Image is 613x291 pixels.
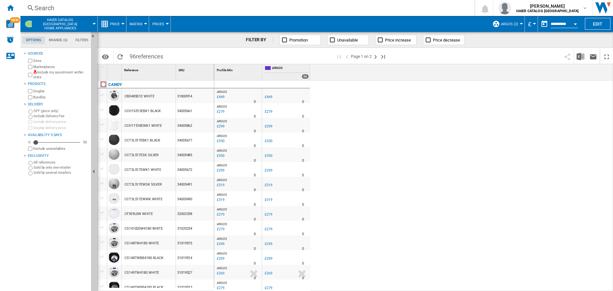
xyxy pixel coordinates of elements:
[35,16,92,32] button: HAIER CATALOG [GEOGRAPHIC_DATA]Home appliances
[216,123,224,130] div: Last updated : Thursday, 25 September 2025 12:05
[327,35,369,45] button: Unavailable
[525,16,538,32] md-menu: Currency
[343,49,351,64] button: >Previous page
[176,147,214,162] div: 34005485
[176,133,214,147] div: 34005677
[176,103,214,118] div: 34005661
[176,221,214,235] div: 31020234
[126,49,166,62] span: 96
[216,138,224,144] div: Last updated : Thursday, 25 September 2025 12:02
[264,241,272,247] div: £249
[217,222,227,226] span: ARGOS
[217,90,227,94] span: ARGOS
[125,104,161,119] div: CCH1S513EBK1 BLACK
[125,148,159,163] div: CCT3L517ESK SILVER
[33,139,80,146] md-slider: Availability
[265,154,272,158] div: £330
[433,38,460,42] span: Price decrease
[33,58,88,63] label: Sites
[125,207,153,221] div: CF3E9L0W WHITE
[34,170,88,175] label: Sold by several retailers
[130,22,142,26] span: Matrix
[216,182,224,188] div: Last updated : Thursday, 25 September 2025 12:03
[28,115,33,119] input: Include Delivery Fee
[28,120,32,124] input: Include delivery price
[600,49,613,64] button: Maximize
[254,99,256,105] div: Delivery Time : 0 day
[216,167,224,174] div: Last updated : Thursday, 25 September 2025 12:02
[33,70,88,80] label: Include my assortment within stats
[125,251,163,265] div: CS148TWBB4180 BLACK
[33,65,88,69] label: Marketplaces
[265,95,272,99] div: £449
[28,147,32,151] input: Display delivery price
[34,4,458,12] div: Search
[136,53,163,60] span: references
[254,216,256,223] div: Delivery Time : 0 day
[217,208,227,211] span: ARGOS
[217,134,227,138] span: ARGOS
[28,89,32,93] input: Singles
[152,16,167,32] button: Prices
[302,157,304,164] div: Delivery Time : 0 day
[246,37,273,43] div: FILTER BY
[178,68,185,72] span: SKU
[216,270,224,277] div: Last updated : Thursday, 25 September 2025 12:01
[501,22,518,26] span: Argos (2)
[265,257,272,261] div: £259
[45,36,72,44] md-tab-item: Brands (6)
[264,211,272,218] div: £279
[28,102,88,107] div: Delivery
[28,153,88,158] div: Exclusivity
[336,49,343,64] button: First page
[28,171,33,175] input: Sold by several retailers
[34,109,88,113] label: OFF (price only)
[176,265,214,280] div: 31019527
[24,16,94,32] div: HAIER CATALOG [GEOGRAPHIC_DATA]Home appliances
[176,191,214,206] div: 34005490
[217,68,233,72] span: Profile Min
[217,266,227,270] span: ARGOS
[28,95,32,99] input: Bundles
[302,275,304,281] div: Delivery Time : 0 day
[216,94,224,100] div: Last updated : Thursday, 25 September 2025 17:40
[114,49,126,64] button: Reload
[279,35,321,45] button: Promotion
[124,68,138,72] span: Reference
[501,16,521,32] button: Argos (2)
[28,110,33,114] input: OFF (price only)
[264,109,272,115] div: £279
[109,64,121,74] div: Sort None
[216,211,224,218] div: Last updated : Thursday, 25 September 2025 12:06
[176,162,214,177] div: 34005672
[574,49,587,64] button: Download in Excel
[216,241,224,247] div: Last updated : Thursday, 25 September 2025 18:25
[216,197,224,203] div: Last updated : Thursday, 25 September 2025 12:06
[217,149,227,152] span: ARGOS
[302,216,304,223] div: Delivery Time : 0 day
[176,206,214,221] div: 32002338
[254,202,256,208] div: Delivery Time : 0 day
[28,166,33,170] input: Sold by only one retailer
[28,51,88,56] div: Sources
[577,53,584,60] img: excel-24x24.png
[34,114,88,119] label: Include Delivery Fee
[176,235,214,250] div: 31019515
[254,113,256,120] div: Delivery Time : 0 day
[265,271,272,275] div: £269
[375,35,417,45] button: Price increase
[528,16,534,32] button: £
[10,17,20,23] span: NEW
[176,250,214,265] div: 31019514
[302,128,304,134] div: Delivery Time : 0 day
[385,38,411,42] span: Price increase
[263,64,310,80] div: ARGOS 96 offers sold by ARGOS
[28,161,33,165] input: All references
[492,16,521,32] div: Argos (2)
[6,36,14,43] img: alerts-logo.svg
[33,119,88,124] label: Include delivery price
[264,123,272,130] div: £299
[33,95,88,100] label: Bundles
[264,138,272,144] div: £330
[302,113,304,120] div: Delivery Time : 0 day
